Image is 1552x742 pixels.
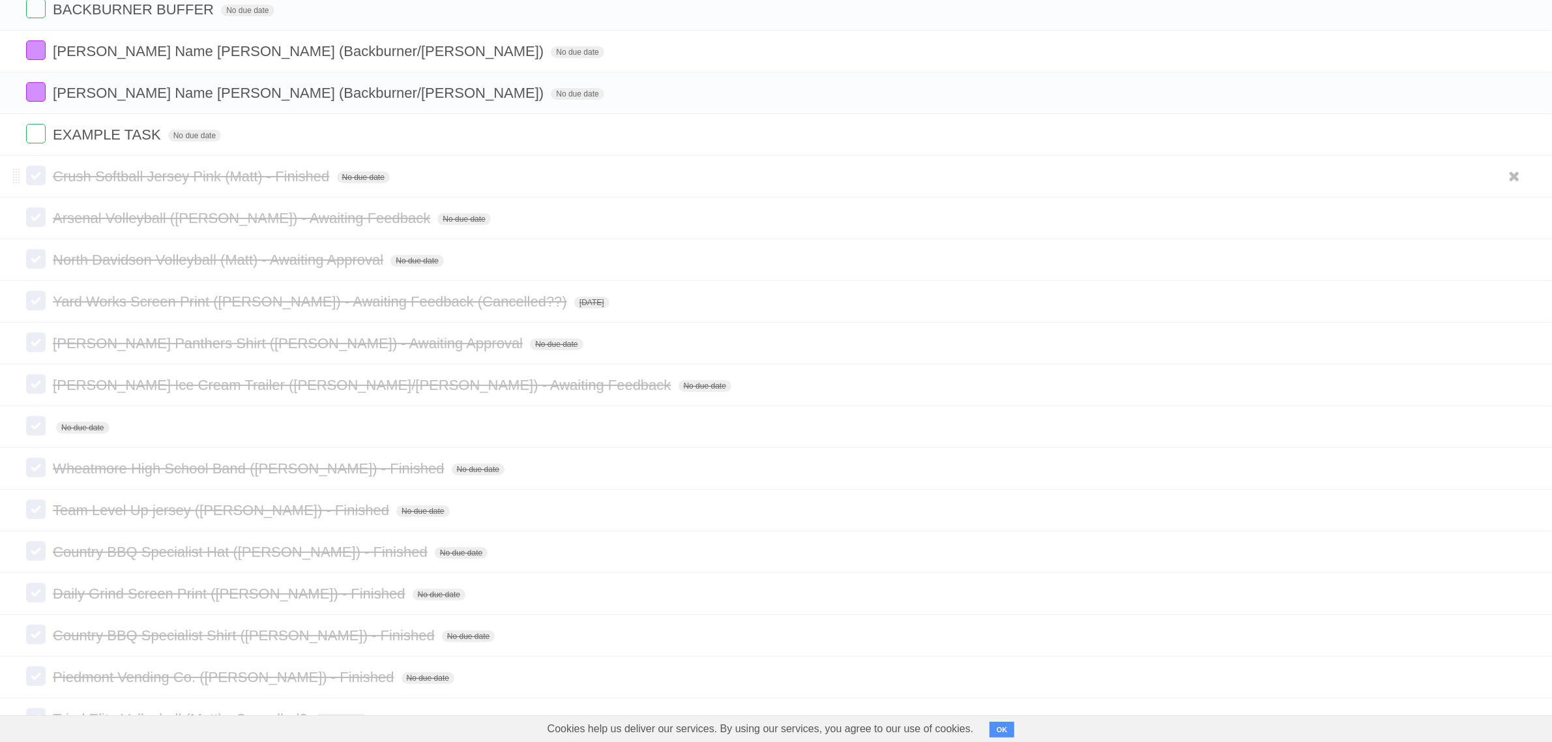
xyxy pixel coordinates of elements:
span: Yard Works Screen Print ([PERSON_NAME]) - Awaiting Feedback (Cancelled??) [53,293,570,310]
span: No due date [437,213,490,225]
span: Wheatmore High School Band ([PERSON_NAME]) - Finished [53,460,447,477]
label: Done [26,124,46,143]
span: No due date [390,255,443,267]
span: [PERSON_NAME] Panthers Shirt ([PERSON_NAME]) - Awaiting Approval [53,335,526,351]
span: No due date [221,5,274,16]
span: North Davidson Volleyball (Matt) - Awaiting Approval [53,252,387,268]
span: EXAMPLE TASK [53,126,164,143]
span: No due date [315,714,368,726]
label: Done [26,207,46,227]
span: No due date [442,631,495,642]
label: Done [26,249,46,269]
span: Arsenal Volleyball ([PERSON_NAME]) - Awaiting Feedback [53,210,433,226]
label: Done [26,166,46,185]
label: Done [26,541,46,561]
span: No due date [679,380,731,392]
span: [PERSON_NAME] Name [PERSON_NAME] (Backburner/[PERSON_NAME]) [53,85,547,101]
span: Country BBQ Specialist Shirt ([PERSON_NAME]) - Finished [53,627,438,644]
span: Daily Grind Screen Print ([PERSON_NAME]) - Finished [53,586,408,602]
label: Done [26,708,46,728]
span: No due date [337,171,390,183]
label: Done [26,416,46,436]
span: [PERSON_NAME] Name [PERSON_NAME] (Backburner/[PERSON_NAME]) [53,43,547,59]
span: Triad Elite Volleyball (Matt) - Cancelled? [53,711,310,727]
span: [PERSON_NAME] Ice Cream Trailer ([PERSON_NAME]/[PERSON_NAME]) - Awaiting Feedback [53,377,674,393]
span: Team Level Up jersey ([PERSON_NAME]) - Finished [53,502,392,518]
span: No due date [56,422,109,434]
span: Country BBQ Specialist Hat ([PERSON_NAME]) - Finished [53,544,431,560]
span: No due date [402,672,454,684]
label: Done [26,374,46,394]
span: No due date [551,46,604,58]
button: OK [989,722,1015,737]
label: Done [26,499,46,519]
label: Done [26,82,46,102]
span: No due date [168,130,221,141]
span: Cookies help us deliver our services. By using our services, you agree to our use of cookies. [534,716,987,742]
label: Done [26,666,46,686]
span: No due date [396,505,449,517]
label: Done [26,625,46,644]
label: Done [26,458,46,477]
span: BACKBURNER BUFFER [53,1,217,18]
span: Crush Softball Jersey Pink (Matt) - Finished [53,168,332,185]
span: No due date [530,338,583,350]
label: Done [26,583,46,602]
span: No due date [435,547,488,559]
span: No due date [452,464,505,475]
span: Piedmont Vending Co. ([PERSON_NAME]) - Finished [53,669,397,685]
span: No due date [413,589,465,601]
span: No due date [551,88,604,100]
label: Done [26,333,46,352]
label: Done [26,40,46,60]
label: Done [26,291,46,310]
span: [DATE] [574,297,609,308]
